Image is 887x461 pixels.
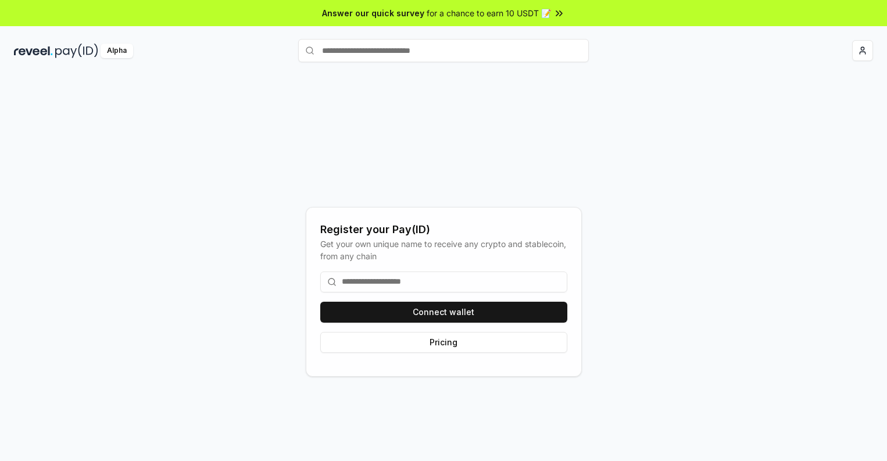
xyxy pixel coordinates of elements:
div: Register your Pay(ID) [320,221,567,238]
span: Answer our quick survey [322,7,424,19]
button: Pricing [320,332,567,353]
button: Connect wallet [320,302,567,323]
img: pay_id [55,44,98,58]
img: reveel_dark [14,44,53,58]
span: for a chance to earn 10 USDT 📝 [427,7,551,19]
div: Alpha [101,44,133,58]
div: Get your own unique name to receive any crypto and stablecoin, from any chain [320,238,567,262]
